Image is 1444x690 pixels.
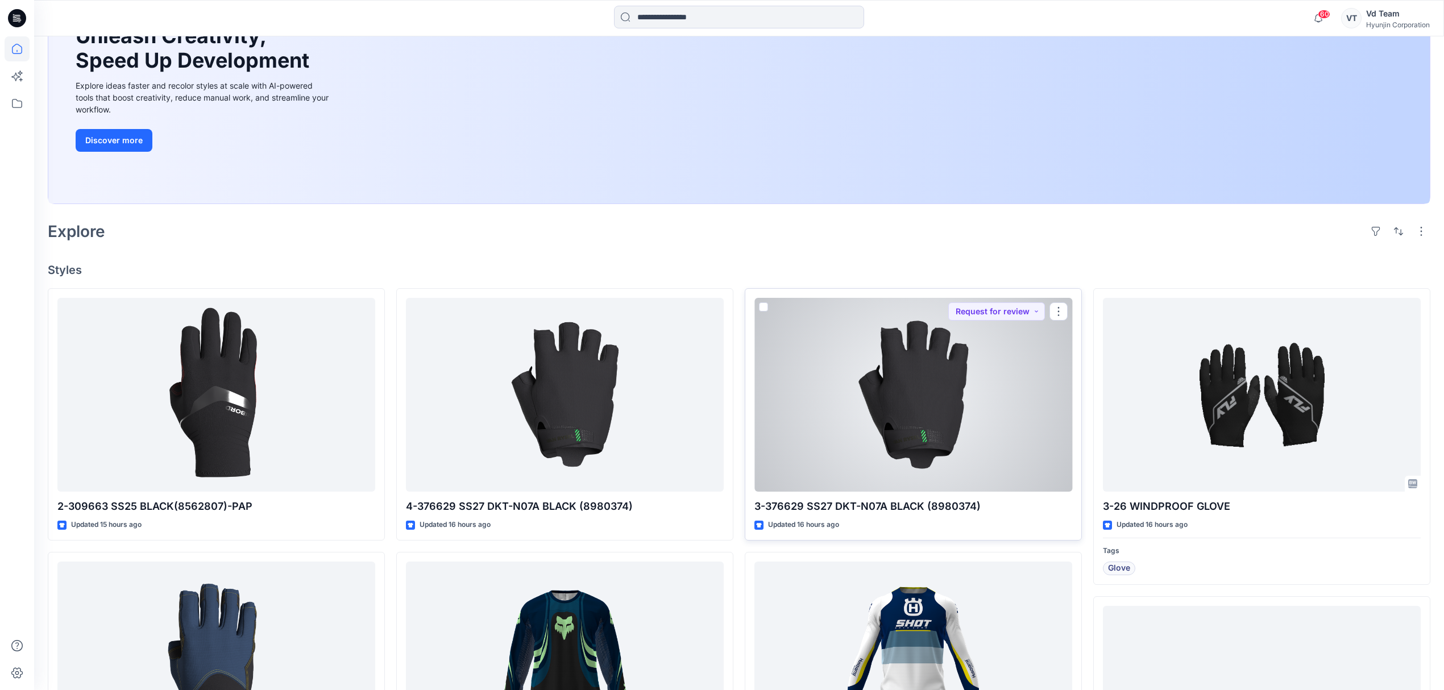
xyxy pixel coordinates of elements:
[1318,10,1330,19] span: 60
[1103,545,1421,557] p: Tags
[754,498,1072,514] p: 3-376629 SS27 DKT-N07A BLACK (8980374)
[406,498,724,514] p: 4-376629 SS27 DKT-N07A BLACK (8980374)
[1366,20,1430,29] div: Hyunjin Corporation
[48,263,1430,277] h4: Styles
[406,298,724,492] a: 4-376629 SS27 DKT-N07A BLACK (8980374)
[1341,8,1362,28] div: VT
[768,519,839,531] p: Updated 16 hours ago
[76,24,314,73] h1: Unleash Creativity, Speed Up Development
[420,519,491,531] p: Updated 16 hours ago
[1108,562,1130,575] span: Glove
[1366,7,1430,20] div: Vd Team
[1117,519,1188,531] p: Updated 16 hours ago
[754,298,1072,492] a: 3-376629 SS27 DKT-N07A BLACK (8980374)
[71,519,142,531] p: Updated 15 hours ago
[57,498,375,514] p: 2-309663 SS25 BLACK(8562807)-PAP
[1103,298,1421,492] a: 3-26 WINDPROOF GLOVE
[76,129,331,152] a: Discover more
[1103,498,1421,514] p: 3-26 WINDPROOF GLOVE
[57,298,375,492] a: 2-309663 SS25 BLACK(8562807)-PAP
[48,222,105,240] h2: Explore
[76,80,331,115] div: Explore ideas faster and recolor styles at scale with AI-powered tools that boost creativity, red...
[76,129,152,152] button: Discover more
